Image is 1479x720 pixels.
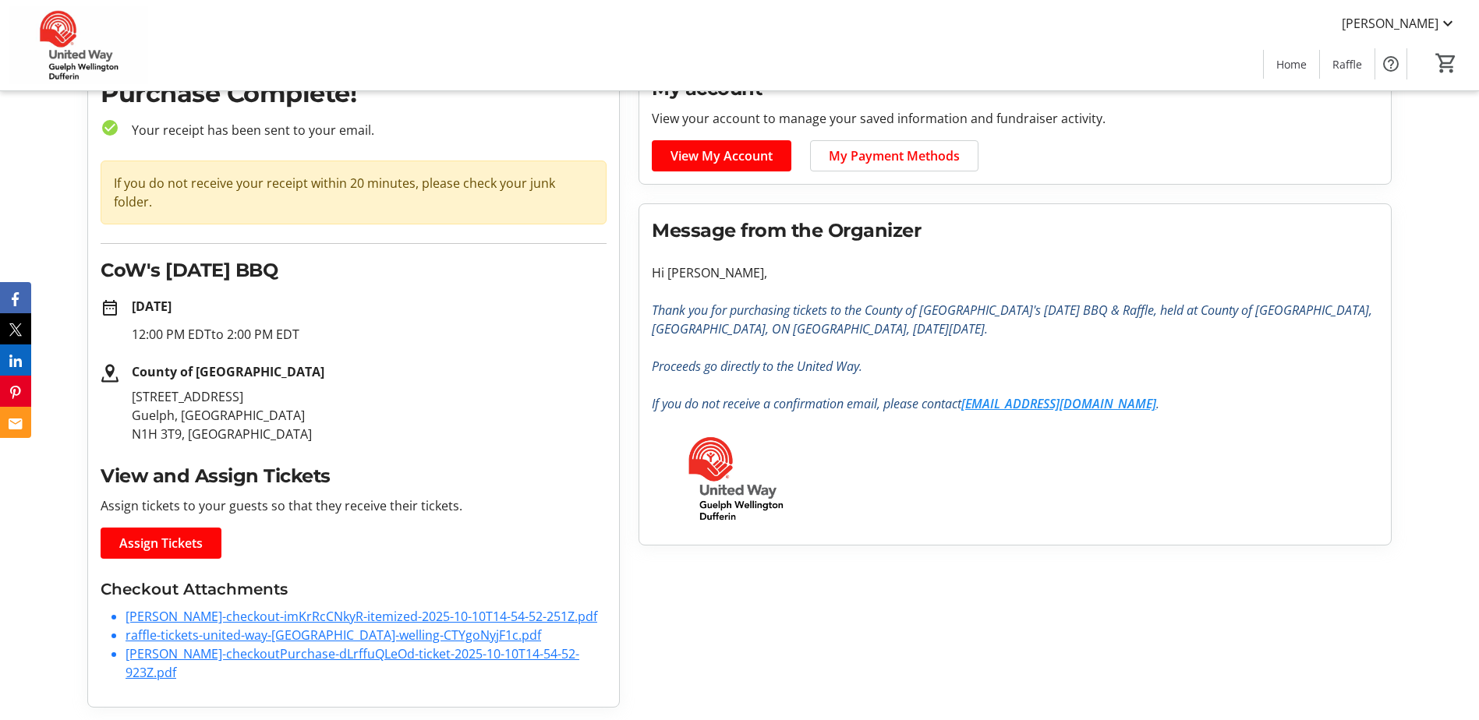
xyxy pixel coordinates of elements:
a: Raffle [1320,50,1375,79]
img: United Way Guelph Wellington Dufferin's Logo [9,6,148,84]
p: Hi [PERSON_NAME], [652,263,1378,282]
button: Help [1375,48,1406,79]
em: If you do not receive a confirmation email, please contact . [652,395,1159,412]
h1: Purchase Complete! [101,75,607,112]
p: [STREET_ADDRESS] Guelph, [GEOGRAPHIC_DATA] N1H 3T9, [GEOGRAPHIC_DATA] [132,387,607,443]
p: View your account to manage your saved information and fundraiser activity. [652,109,1378,128]
a: View My Account [652,140,791,171]
a: raffle-tickets-united-way-[GEOGRAPHIC_DATA]-welling-CTYgoNyjF1c.pdf [126,626,541,644]
h3: Checkout Attachments [101,577,607,601]
img: United Way Guelph Wellington Dufferin logo [652,432,819,526]
mat-icon: date_range [101,298,119,317]
span: Assign Tickets [119,534,203,552]
span: My Payment Methods [829,146,960,165]
strong: County of [GEOGRAPHIC_DATA] [132,363,324,380]
p: 12:00 PM EDT to 2:00 PM EDT [132,325,607,344]
div: If you do not receive your receipt within 20 minutes, please check your junk folder. [101,161,607,224]
h2: View and Assign Tickets [101,462,607,490]
h2: CoW's [DATE] BBQ [101,256,607,284]
button: Cart [1432,49,1460,77]
p: Your receipt has been sent to your email. [119,121,607,139]
mat-icon: check_circle [101,118,119,137]
button: [PERSON_NAME] [1329,11,1470,36]
strong: [DATE] [132,298,172,315]
span: Home [1276,56,1307,72]
em: Thank you for purchasing tickets to the County of [GEOGRAPHIC_DATA]'s [DATE] BBQ & Raffle, held a... [652,302,1372,337]
a: [PERSON_NAME]-checkoutPurchase-dLrffuQLeOd-ticket-2025-10-10T14-54-52-923Z.pdf [126,645,579,681]
p: Assign tickets to your guests so that they receive their tickets. [101,496,607,515]
a: My Payment Methods [810,140,978,171]
a: Assign Tickets [101,528,221,559]
h2: Message from the Organizer [652,217,1378,245]
a: [PERSON_NAME]-checkout-imKrRcCNkyR-itemized-2025-10-10T14-54-52-251Z.pdf [126,608,597,625]
span: [PERSON_NAME] [1342,14,1438,33]
span: Raffle [1332,56,1362,72]
span: View My Account [671,146,773,165]
em: Proceeds go directly to the United Way. [652,358,862,375]
a: Home [1264,50,1319,79]
a: [EMAIL_ADDRESS][DOMAIN_NAME] [961,395,1156,412]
